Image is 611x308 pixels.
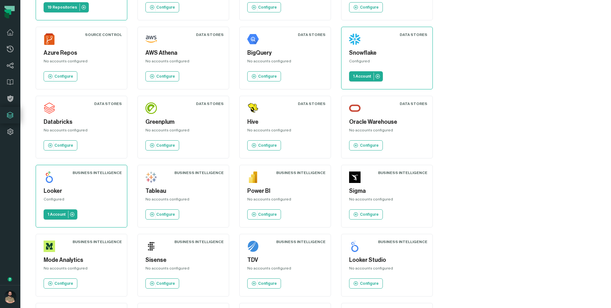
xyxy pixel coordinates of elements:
[349,118,425,126] h5: Oracle Warehouse
[44,2,89,12] a: 19 Repositories
[247,2,281,12] a: Configure
[400,101,427,106] div: Data Stores
[44,209,77,220] a: 1 Account
[349,187,425,195] h5: Sigma
[247,140,281,150] a: Configure
[54,143,73,148] p: Configure
[145,209,179,220] a: Configure
[145,102,157,114] img: Greenplum
[360,143,379,148] p: Configure
[247,118,323,126] h5: Hive
[174,239,224,244] div: Business Intelligence
[349,266,425,273] div: No accounts configured
[258,5,277,10] p: Configure
[349,197,425,204] div: No accounts configured
[145,187,221,195] h5: Tableau
[145,33,157,45] img: AWS Athena
[247,171,259,183] img: Power BI
[349,241,361,252] img: Looker Studio
[156,212,175,217] p: Configure
[353,74,371,79] p: 1 Account
[44,241,55,252] img: Mode Analytics
[47,5,77,10] p: 19 Repositories
[247,278,281,289] a: Configure
[44,278,77,289] a: Configure
[378,239,427,244] div: Business Intelligence
[44,102,55,114] img: Databricks
[258,212,277,217] p: Configure
[247,49,323,57] h5: BigQuery
[44,187,119,195] h5: Looker
[145,128,221,135] div: No accounts configured
[298,101,326,106] div: Data Stores
[360,212,379,217] p: Configure
[349,71,383,81] a: 1 Account
[44,171,55,183] img: Looker
[247,241,259,252] img: TDV
[174,170,224,175] div: Business Intelligence
[360,5,379,10] p: Configure
[247,256,323,264] h5: TDV
[145,71,179,81] a: Configure
[349,140,383,150] a: Configure
[258,74,277,79] p: Configure
[349,102,361,114] img: Oracle Warehouse
[44,49,119,57] h5: Azure Repos
[145,197,221,204] div: No accounts configured
[145,278,179,289] a: Configure
[145,49,221,57] h5: AWS Athena
[44,33,55,45] img: Azure Repos
[378,170,427,175] div: Business Intelligence
[145,266,221,273] div: No accounts configured
[247,197,323,204] div: No accounts configured
[7,276,13,282] div: Tooltip anchor
[196,32,224,37] div: Data Stores
[276,239,326,244] div: Business Intelligence
[145,2,179,12] a: Configure
[349,2,383,12] a: Configure
[54,281,73,286] p: Configure
[258,281,277,286] p: Configure
[247,209,281,220] a: Configure
[145,171,157,183] img: Tableau
[44,256,119,264] h5: Mode Analytics
[44,197,119,204] div: Configured
[44,266,119,273] div: No accounts configured
[349,49,425,57] h5: Snowflake
[44,118,119,126] h5: Databricks
[145,241,157,252] img: Sisense
[298,32,326,37] div: Data Stores
[4,290,17,303] img: avatar of Norayr Gevorgyan
[145,118,221,126] h5: Greenplum
[156,143,175,148] p: Configure
[349,33,361,45] img: Snowflake
[247,128,323,135] div: No accounts configured
[276,170,326,175] div: Business Intelligence
[85,32,122,37] div: Source Control
[349,171,361,183] img: Sigma
[247,59,323,66] div: No accounts configured
[349,59,425,66] div: Configured
[400,32,427,37] div: Data Stores
[44,140,77,150] a: Configure
[258,143,277,148] p: Configure
[247,187,323,195] h5: Power BI
[44,71,77,81] a: Configure
[73,239,122,244] div: Business Intelligence
[247,266,323,273] div: No accounts configured
[196,101,224,106] div: Data Stores
[360,281,379,286] p: Configure
[349,128,425,135] div: No accounts configured
[54,74,73,79] p: Configure
[44,59,119,66] div: No accounts configured
[247,102,259,114] img: Hive
[47,212,66,217] p: 1 Account
[156,5,175,10] p: Configure
[156,74,175,79] p: Configure
[44,128,119,135] div: No accounts configured
[156,281,175,286] p: Configure
[145,140,179,150] a: Configure
[73,170,122,175] div: Business Intelligence
[145,256,221,264] h5: Sisense
[247,71,281,81] a: Configure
